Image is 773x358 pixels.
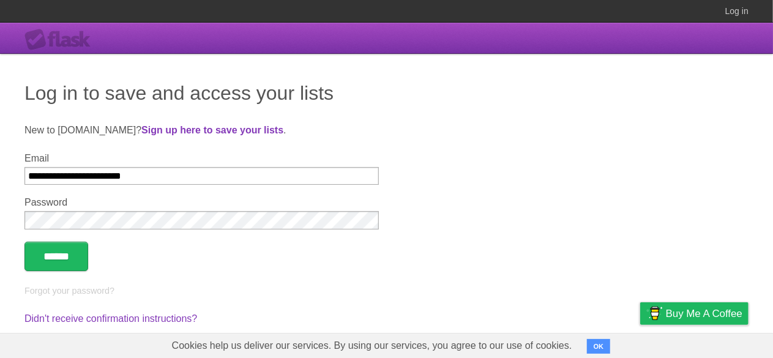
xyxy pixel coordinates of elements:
p: New to [DOMAIN_NAME]? . [24,123,749,138]
button: OK [587,339,611,354]
label: Email [24,153,379,164]
a: Forgot your password? [24,286,114,296]
a: Sign up here to save your lists [141,125,283,135]
span: Cookies help us deliver our services. By using our services, you agree to our use of cookies. [160,334,584,358]
img: Buy me a coffee [646,303,663,324]
label: Password [24,197,379,208]
div: Flask [24,29,98,51]
a: Didn't receive confirmation instructions? [24,313,197,324]
h1: Log in to save and access your lists [24,78,749,108]
span: Buy me a coffee [666,303,742,324]
a: Buy me a coffee [640,302,749,325]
